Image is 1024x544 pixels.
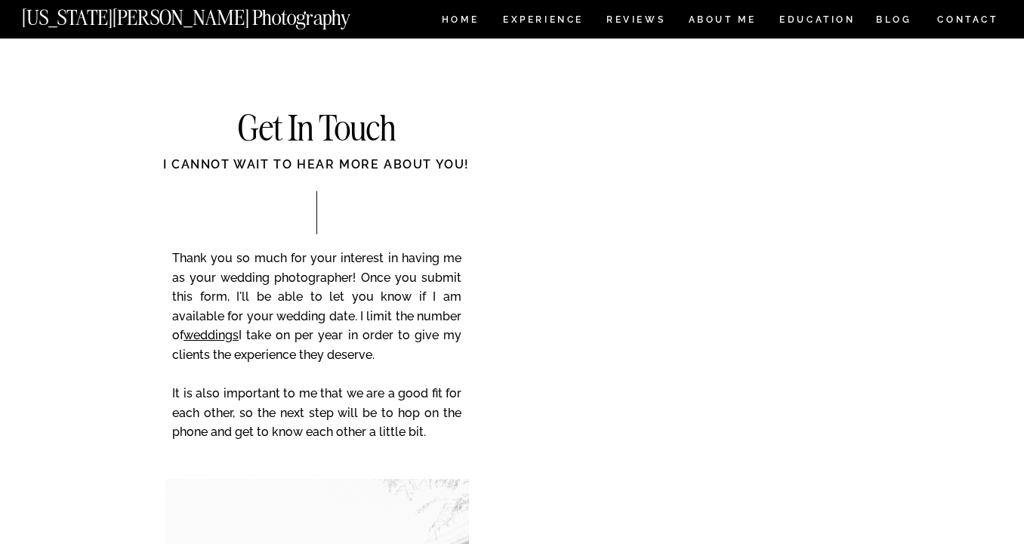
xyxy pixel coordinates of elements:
[22,8,401,20] a: [US_STATE][PERSON_NAME] Photography
[936,11,999,28] a: CONTACT
[606,15,663,28] a: REVIEWS
[104,156,529,190] div: I cannot wait to hear more about you!
[165,111,468,148] h2: Get In Touch
[778,15,857,28] a: EDUCATION
[439,15,482,28] a: HOME
[184,328,239,342] a: weddings
[876,15,912,28] a: BLOG
[688,15,757,28] a: ABOUT ME
[503,15,582,28] a: Experience
[172,249,461,463] p: Thank you so much for your interest in having me as your wedding photographer! Once you submit th...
